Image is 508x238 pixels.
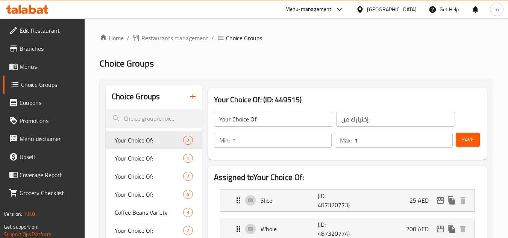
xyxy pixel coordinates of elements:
input: search [106,109,202,128]
a: Promotions [3,112,85,130]
span: 3 [183,209,192,216]
a: Menus [3,58,85,76]
span: Save [462,135,474,144]
a: Menu disclaimer [3,130,85,148]
span: Restaurants management [141,33,208,42]
span: m [494,5,499,14]
span: Coffee Beans Variety [115,208,183,217]
p: Whole [261,224,318,233]
span: 1.0.0 [23,209,35,219]
p: 25 AED [409,196,435,205]
span: Edit Restaurant [20,26,79,35]
div: Your Choice Of:1 [106,149,202,167]
div: Your Choice Of:2 [106,167,202,185]
div: Menu-management [285,5,332,14]
button: edit [435,223,446,235]
h2: Assigned to Your Choice Of: [214,172,481,183]
button: Save [456,133,480,147]
span: 2 [183,227,192,234]
span: Promotions [20,116,79,125]
li: / [127,33,129,42]
div: [GEOGRAPHIC_DATA] [367,5,417,14]
span: 2 [183,137,192,144]
a: Edit Restaurant [3,21,85,39]
span: Choice Groups [100,55,154,72]
span: Get support on: [4,222,38,232]
span: Grocery Checklist [20,188,79,197]
span: Coupons [20,98,79,107]
a: Upsell [3,148,85,166]
span: Upsell [20,152,79,161]
div: Coffee Beans Variety3 [106,203,202,221]
div: Choices [183,226,193,235]
a: Choice Groups [3,76,85,94]
p: (ID: 487320773) [318,191,356,209]
a: Restaurants management [132,33,208,42]
button: edit [435,195,446,206]
a: Grocery Checklist [3,184,85,202]
nav: breadcrumb [100,33,493,42]
span: Your Choice Of: [115,154,183,163]
div: Choices [183,136,193,145]
span: 4 [183,191,192,198]
li: Expand [214,186,481,215]
div: Your Choice Of:2 [106,131,202,149]
p: (ID: 487320774) [318,220,356,238]
h2: Choice Groups [112,91,160,102]
span: Your Choice Of: [115,136,183,145]
p: Max: [340,136,352,145]
p: 200 AED [406,224,435,233]
button: duplicate [446,223,457,235]
span: Choice Groups [21,80,79,89]
p: Slice [261,196,318,205]
h3: Your Choice Of: (ID: 449515) [214,94,481,106]
span: Version: [4,209,22,219]
div: Your Choice Of:4 [106,185,202,203]
span: Choice Groups [226,33,262,42]
div: Choices [183,208,193,217]
a: Home [100,33,124,42]
p: Min: [219,136,230,145]
a: Coupons [3,94,85,112]
button: delete [457,223,469,235]
span: Menu disclaimer [20,134,79,143]
span: Your Choice Of: [115,190,183,199]
a: Branches [3,39,85,58]
a: Coverage Report [3,166,85,184]
div: Choices [183,190,193,199]
span: Your Choice Of: [115,172,183,181]
button: duplicate [446,195,457,206]
span: 1 [183,155,192,162]
div: Choices [183,172,193,181]
span: Coverage Report [20,170,79,179]
div: Choices [183,154,193,163]
span: Menus [20,62,79,71]
button: delete [457,195,469,206]
div: Expand [220,189,475,211]
span: Your Choice Of: [115,226,183,235]
span: Branches [20,44,79,53]
li: / [211,33,214,42]
span: 2 [183,173,192,180]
